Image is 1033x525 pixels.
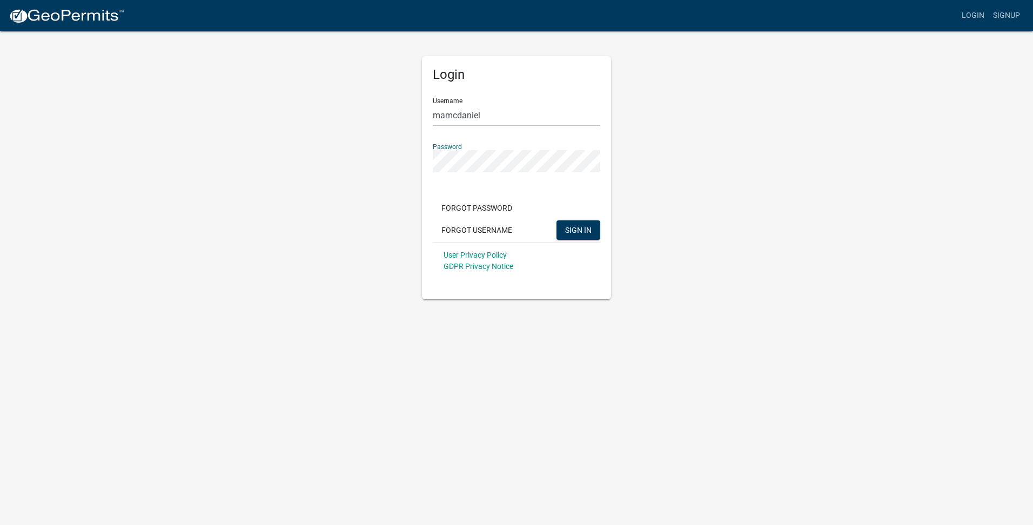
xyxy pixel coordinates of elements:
[565,225,592,234] span: SIGN IN
[989,5,1024,26] a: Signup
[433,198,521,218] button: Forgot Password
[444,251,507,259] a: User Privacy Policy
[957,5,989,26] a: Login
[433,220,521,240] button: Forgot Username
[444,262,513,271] a: GDPR Privacy Notice
[556,220,600,240] button: SIGN IN
[433,67,600,83] h5: Login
